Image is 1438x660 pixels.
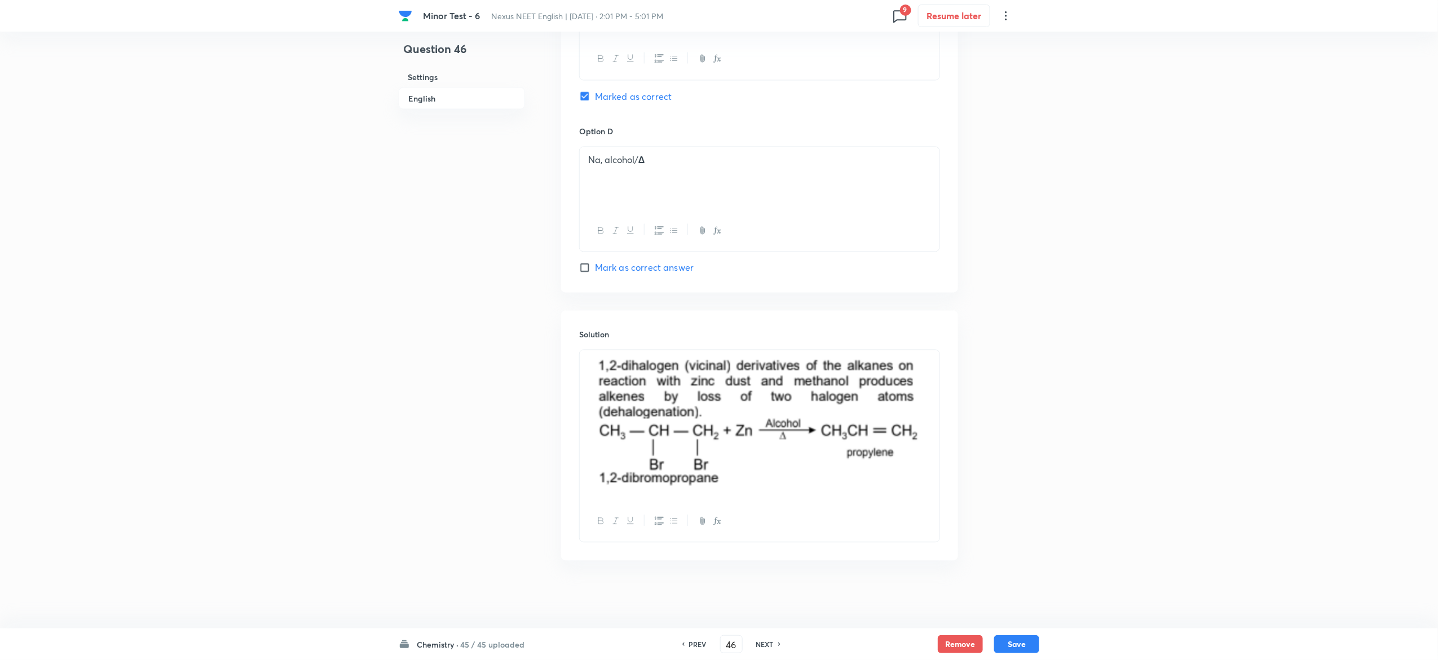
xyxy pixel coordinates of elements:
[588,154,931,167] p: Na, alcohol/
[492,11,664,21] span: Nexus NEET English | [DATE] · 2:01 PM - 5:01 PM
[424,10,480,21] span: Minor Test - 6
[579,126,940,138] h6: Option D
[689,639,707,649] h6: PREV
[399,9,412,23] img: Company Logo
[994,635,1039,653] button: Save
[399,41,525,67] h4: Question 46
[595,261,694,275] span: Mark as correct answer
[399,9,414,23] a: Company Logo
[399,87,525,109] h6: English
[638,154,645,166] strong: Δ
[460,639,524,650] h6: 45 / 45 uploaded
[579,329,940,341] h6: Solution
[399,67,525,87] h6: Settings
[900,5,911,16] span: 9
[756,639,774,649] h6: NEXT
[588,357,931,491] img: 05-03-24-08:02:39-AM
[918,5,990,27] button: Resume later
[595,90,672,103] span: Marked as correct
[938,635,983,653] button: Remove
[417,639,458,650] h6: Chemistry ·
